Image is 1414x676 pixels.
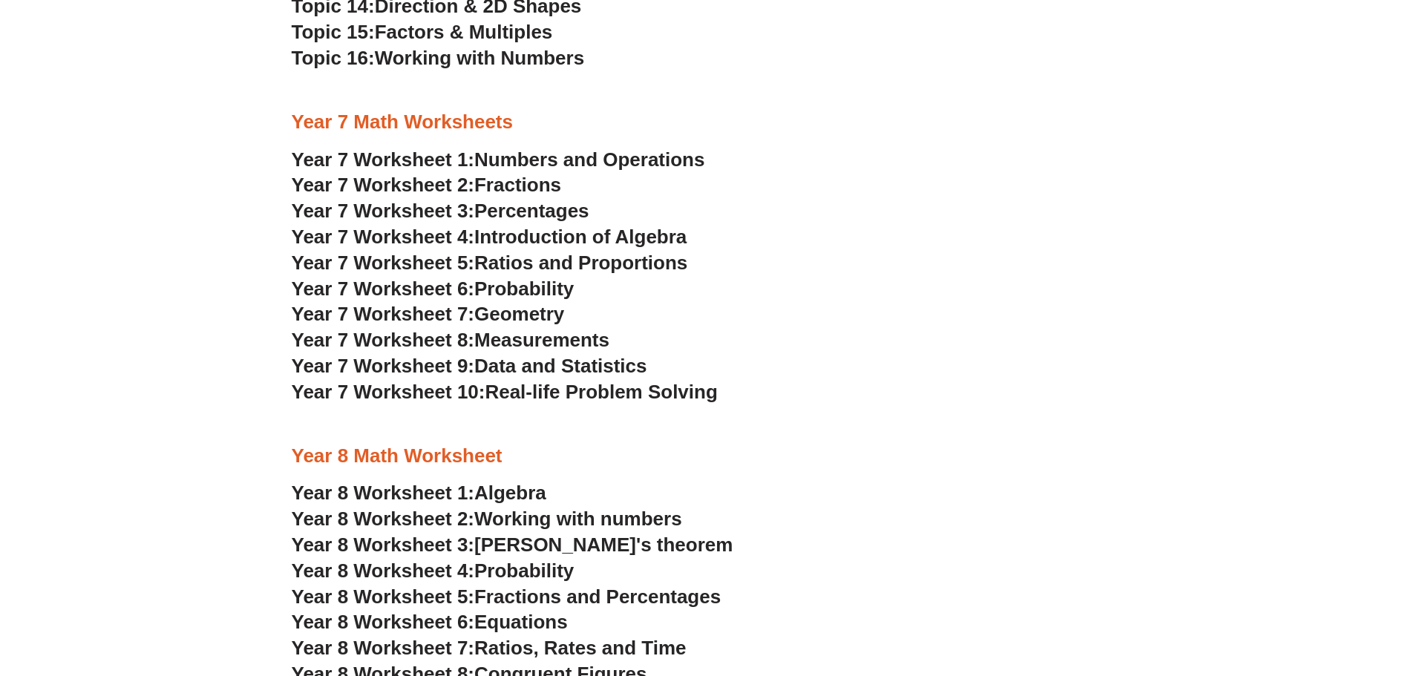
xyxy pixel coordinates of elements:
[292,148,475,171] span: Year 7 Worksheet 1:
[474,329,609,351] span: Measurements
[292,508,682,530] a: Year 8 Worksheet 2:Working with numbers
[292,303,475,325] span: Year 7 Worksheet 7:
[292,559,575,582] a: Year 8 Worksheet 4:Probability
[474,200,589,222] span: Percentages
[292,21,375,43] span: Topic 15:
[474,559,574,582] span: Probability
[292,482,546,504] a: Year 8 Worksheet 1:Algebra
[292,174,475,196] span: Year 7 Worksheet 2:
[375,47,584,69] span: Working with Numbers
[292,329,609,351] a: Year 7 Worksheet 8:Measurements
[292,278,575,300] a: Year 7 Worksheet 6:Probability
[292,21,553,43] a: Topic 15:Factors & Multiples
[474,174,561,196] span: Fractions
[292,278,475,300] span: Year 7 Worksheet 6:
[292,637,687,659] a: Year 8 Worksheet 7:Ratios, Rates and Time
[292,110,1123,135] h3: Year 7 Math Worksheets
[292,200,589,222] a: Year 7 Worksheet 3:Percentages
[292,200,475,222] span: Year 7 Worksheet 3:
[292,329,475,351] span: Year 7 Worksheet 8:
[474,585,721,608] span: Fractions and Percentages
[292,534,475,556] span: Year 8 Worksheet 3:
[474,355,647,377] span: Data and Statistics
[292,252,475,274] span: Year 7 Worksheet 5:
[292,381,485,403] span: Year 7 Worksheet 10:
[474,303,564,325] span: Geometry
[474,148,704,171] span: Numbers and Operations
[292,637,475,659] span: Year 8 Worksheet 7:
[292,508,475,530] span: Year 8 Worksheet 2:
[474,252,687,274] span: Ratios and Proportions
[474,637,686,659] span: Ratios, Rates and Time
[292,355,475,377] span: Year 7 Worksheet 9:
[474,534,733,556] span: [PERSON_NAME]'s theorem
[292,226,475,248] span: Year 7 Worksheet 4:
[292,585,475,608] span: Year 8 Worksheet 5:
[292,534,733,556] a: Year 8 Worksheet 3:[PERSON_NAME]'s theorem
[474,278,574,300] span: Probability
[474,611,568,633] span: Equations
[485,381,717,403] span: Real-life Problem Solving
[292,585,721,608] a: Year 8 Worksheet 5:Fractions and Percentages
[292,303,565,325] a: Year 7 Worksheet 7:Geometry
[292,559,475,582] span: Year 8 Worksheet 4:
[474,482,546,504] span: Algebra
[292,381,718,403] a: Year 7 Worksheet 10:Real-life Problem Solving
[292,174,561,196] a: Year 7 Worksheet 2:Fractions
[1167,508,1414,676] iframe: Chat Widget
[474,508,682,530] span: Working with numbers
[292,148,705,171] a: Year 7 Worksheet 1:Numbers and Operations
[292,47,375,69] span: Topic 16:
[292,252,688,274] a: Year 7 Worksheet 5:Ratios and Proportions
[292,226,687,248] a: Year 7 Worksheet 4:Introduction of Algebra
[375,21,553,43] span: Factors & Multiples
[474,226,687,248] span: Introduction of Algebra
[292,611,568,633] a: Year 8 Worksheet 6:Equations
[292,444,1123,469] h3: Year 8 Math Worksheet
[292,482,475,504] span: Year 8 Worksheet 1:
[292,47,585,69] a: Topic 16:Working with Numbers
[292,611,475,633] span: Year 8 Worksheet 6:
[292,355,647,377] a: Year 7 Worksheet 9:Data and Statistics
